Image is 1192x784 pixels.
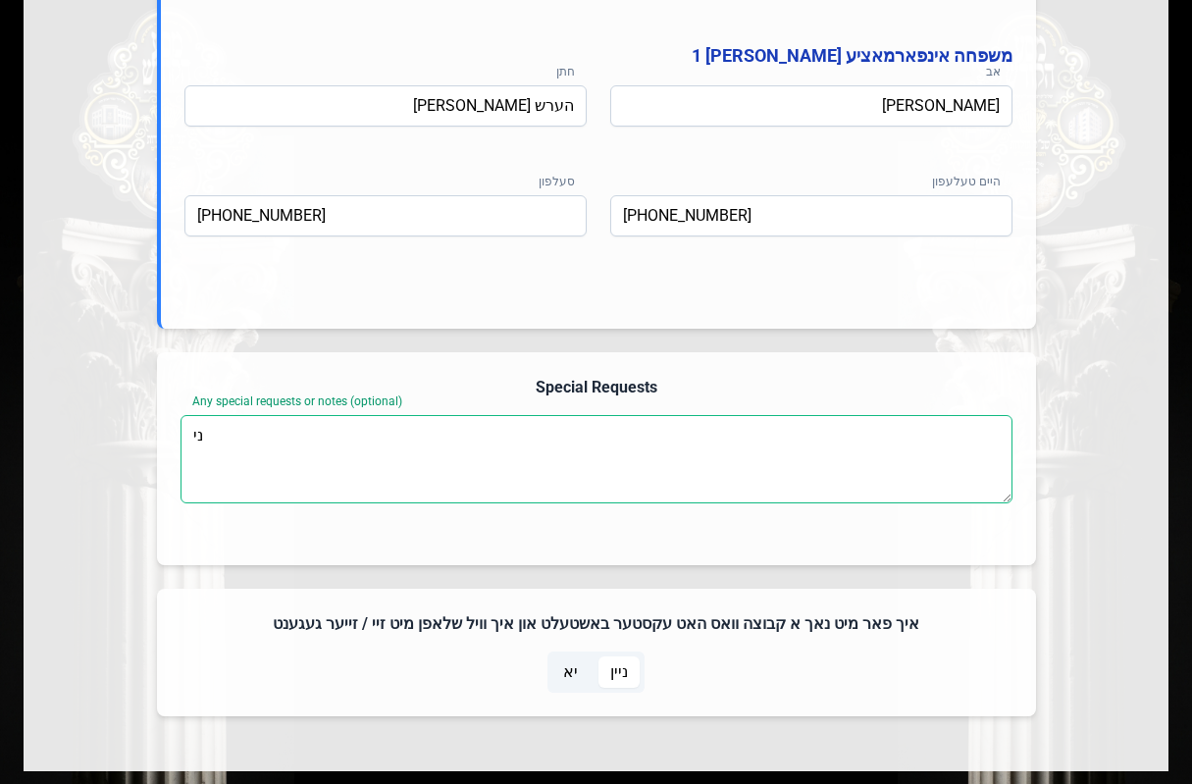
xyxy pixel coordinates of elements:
span: יא [563,660,578,684]
h4: איך פאר מיט נאך א קבוצה וואס האט עקסטער באשטעלט און איך וויל שלאפן מיט זיי / זייער געגענט [181,612,1012,636]
p-togglebutton: ניין [595,652,645,693]
h4: משפחה אינפארמאציע [PERSON_NAME] 1 [184,42,1012,70]
h4: Special Requests [181,376,1012,399]
span: ניין [610,660,628,684]
p-togglebutton: יא [547,652,595,693]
